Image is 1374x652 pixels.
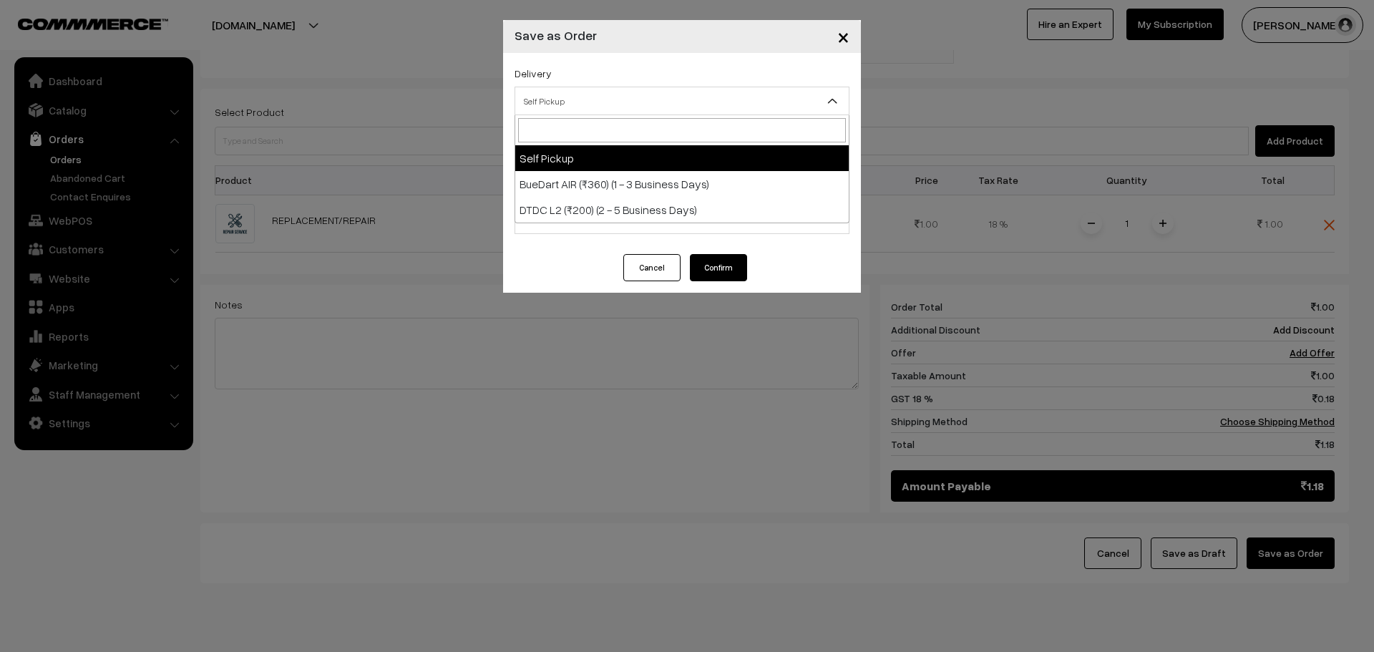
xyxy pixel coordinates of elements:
li: BueDart AIR (₹360) (1 - 3 Business Days) [515,171,849,197]
button: Close [826,14,861,59]
span: Self Pickup [515,87,849,115]
li: Self Pickup [515,145,849,171]
button: Cancel [623,254,681,281]
label: Delivery [515,66,552,81]
li: DTDC L2 (₹200) (2 - 5 Business Days) [515,197,849,223]
span: Self Pickup [515,89,849,114]
h4: Save as Order [515,26,597,45]
button: Confirm [690,254,747,281]
span: × [837,23,849,49]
